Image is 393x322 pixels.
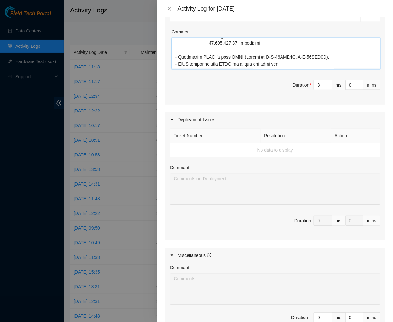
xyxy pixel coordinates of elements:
div: Duration [293,82,311,89]
label: Comment [170,164,189,171]
span: close [167,6,172,11]
th: Ticket Number [170,129,261,143]
textarea: Comment [172,38,380,69]
div: Activity Log for [DATE] [178,5,385,12]
span: caret-right [170,118,174,122]
th: Resolution [261,129,331,143]
div: Miscellaneous info-circle [165,248,385,263]
label: Comment [170,264,189,271]
td: No data to display [170,143,380,157]
span: caret-right [170,254,174,257]
th: Action [331,129,380,143]
div: mins [363,216,380,226]
textarea: Comment [170,274,380,305]
div: hrs [332,216,346,226]
div: Deployment Issues [165,112,385,127]
label: Comment [172,28,191,35]
textarea: Comment [170,174,380,205]
span: info-circle [207,253,211,257]
div: hrs [332,80,346,90]
button: Close [165,6,174,12]
div: Duration [294,217,311,224]
div: Miscellaneous [178,252,212,259]
div: Duration : [291,314,311,321]
div: mins [363,80,380,90]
